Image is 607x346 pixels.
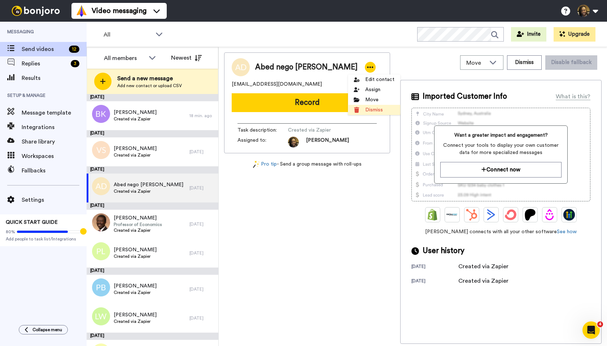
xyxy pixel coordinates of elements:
[485,209,497,221] img: ActiveCampaign
[22,152,87,161] span: Workspaces
[423,245,464,256] span: User history
[87,130,218,137] div: [DATE]
[166,51,207,65] button: Newest
[466,59,486,67] span: Move
[87,268,218,275] div: [DATE]
[189,185,215,191] div: [DATE]
[114,109,157,116] span: [PERSON_NAME]
[6,229,15,235] span: 80%
[87,94,218,101] div: [DATE]
[511,27,546,42] button: Invite
[189,250,215,256] div: [DATE]
[189,221,215,227] div: [DATE]
[87,333,218,340] div: [DATE]
[348,74,400,85] li: Edit contact
[92,278,110,296] img: pb.png
[440,162,562,178] button: Connect now
[232,58,250,76] img: Image of Abed nego Dambo osako
[92,105,110,123] img: bk.png
[411,228,590,235] span: [PERSON_NAME] connects with all your other software
[114,181,183,188] span: Abed nego [PERSON_NAME]
[114,319,157,324] span: Created via Zapier
[22,137,87,146] span: Share library
[87,166,218,174] div: [DATE]
[306,137,349,148] span: [PERSON_NAME]
[458,277,508,285] div: Created via Zapier
[524,209,536,221] img: Patreon
[114,145,157,152] span: [PERSON_NAME]
[224,161,390,168] div: - Send a group message with roll-ups
[80,228,87,235] div: Tooltip anchor
[92,6,147,16] span: Video messaging
[189,286,215,292] div: [DATE]
[9,6,63,16] img: bj-logo-header-white.svg
[544,209,555,221] img: Drip
[232,93,383,112] button: Record
[255,62,358,73] span: Abed nego [PERSON_NAME]
[6,236,81,242] span: Add people to task list/Integrations
[104,30,152,39] span: All
[232,81,322,88] span: [EMAIL_ADDRESS][DOMAIN_NAME]
[114,227,162,233] span: Created via Zapier
[22,74,87,82] span: Results
[554,27,595,42] button: Upgrade
[556,92,590,101] div: What is this?
[557,229,577,234] a: See how
[466,209,477,221] img: Hubspot
[582,321,600,339] iframe: Intercom live chat
[237,137,288,148] span: Assigned to:
[545,55,597,70] button: Disable fallback
[423,91,507,102] span: Imported Customer Info
[114,116,157,122] span: Created via Zapier
[189,113,215,119] div: 18 min. ago
[114,222,162,227] span: Professor of Economics
[288,127,357,134] span: Created via Zapier
[114,253,157,259] span: Created via Zapier
[22,45,66,54] span: Send videos
[411,264,458,271] div: [DATE]
[114,246,157,253] span: [PERSON_NAME]
[440,142,562,156] span: Connect your tools to display your own customer data for more specialized messages
[69,46,79,53] div: 12
[189,315,215,321] div: [DATE]
[92,242,110,260] img: pl.png
[22,166,87,175] span: Fallbacks
[22,123,87,132] span: Integrations
[114,282,157,290] span: [PERSON_NAME]
[114,311,157,319] span: [PERSON_NAME]
[71,60,79,67] div: 3
[597,321,603,327] span: 4
[22,196,87,204] span: Settings
[563,209,575,221] img: GoHighLevel
[507,55,542,70] button: Dismiss
[348,85,400,95] li: Assign
[117,83,182,89] span: Add new contact or upload CSV
[446,209,458,221] img: Ontraport
[92,177,110,195] img: ad.png
[22,108,87,117] span: Message template
[92,213,110,231] img: e78f1082-3f43-421a-876f-61ae66182b95.jpg
[114,188,183,194] span: Created via Zapier
[87,202,218,210] div: [DATE]
[458,262,508,271] div: Created via Zapier
[189,149,215,155] div: [DATE]
[114,214,162,222] span: [PERSON_NAME]
[22,59,68,68] span: Replies
[76,5,87,17] img: vm-color.svg
[114,152,157,158] span: Created via Zapier
[427,209,438,221] img: Shopify
[92,307,110,325] img: lw.png
[348,95,400,105] li: Move
[19,325,68,334] button: Collapse menu
[114,290,157,295] span: Created via Zapier
[348,105,400,115] li: Dismiss
[505,209,516,221] img: ConvertKit
[237,127,288,134] span: Task description :
[440,132,562,139] span: Want a greater impact and engagement?
[32,327,62,333] span: Collapse menu
[253,161,259,168] img: magic-wand.svg
[117,74,182,83] span: Send a new message
[104,54,145,63] div: All members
